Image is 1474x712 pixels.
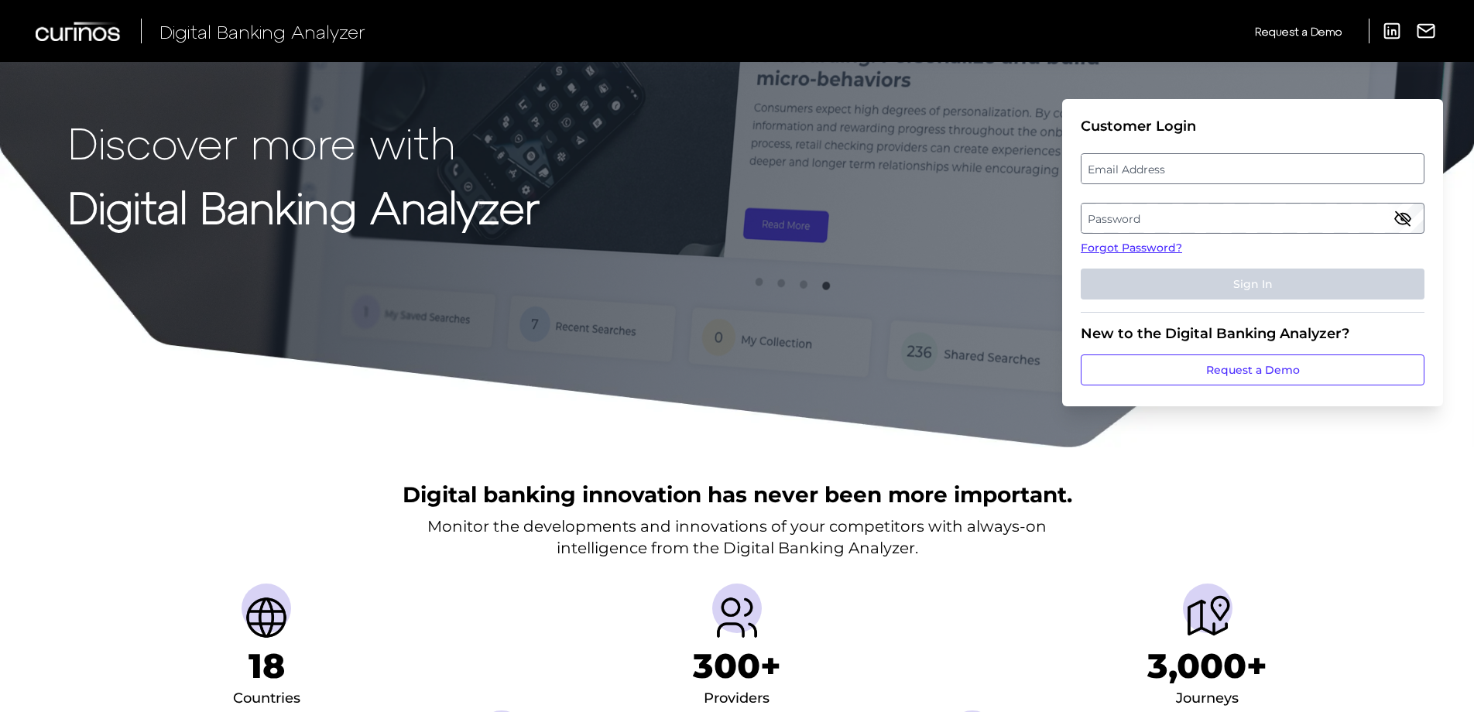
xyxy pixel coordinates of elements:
[233,686,300,711] div: Countries
[693,645,781,686] h1: 300+
[1255,25,1342,38] span: Request a Demo
[1183,593,1232,642] img: Journeys
[1081,118,1424,135] div: Customer Login
[1081,269,1424,300] button: Sign In
[403,480,1072,509] h2: Digital banking innovation has never been more important.
[1081,354,1424,385] a: Request a Demo
[249,645,285,686] h1: 18
[1082,204,1423,232] label: Password
[159,20,365,43] span: Digital Banking Analyzer
[427,515,1047,559] p: Monitor the developments and innovations of your competitors with always-on intelligence from the...
[712,593,762,642] img: Providers
[704,686,770,711] div: Providers
[68,180,540,232] strong: Digital Banking Analyzer
[1147,645,1267,686] h1: 3,000+
[1176,686,1239,711] div: Journeys
[1081,325,1424,342] div: New to the Digital Banking Analyzer?
[1082,155,1423,183] label: Email Address
[36,22,122,41] img: Curinos
[1081,240,1424,256] a: Forgot Password?
[242,593,291,642] img: Countries
[1255,19,1342,44] a: Request a Demo
[68,118,540,166] p: Discover more with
